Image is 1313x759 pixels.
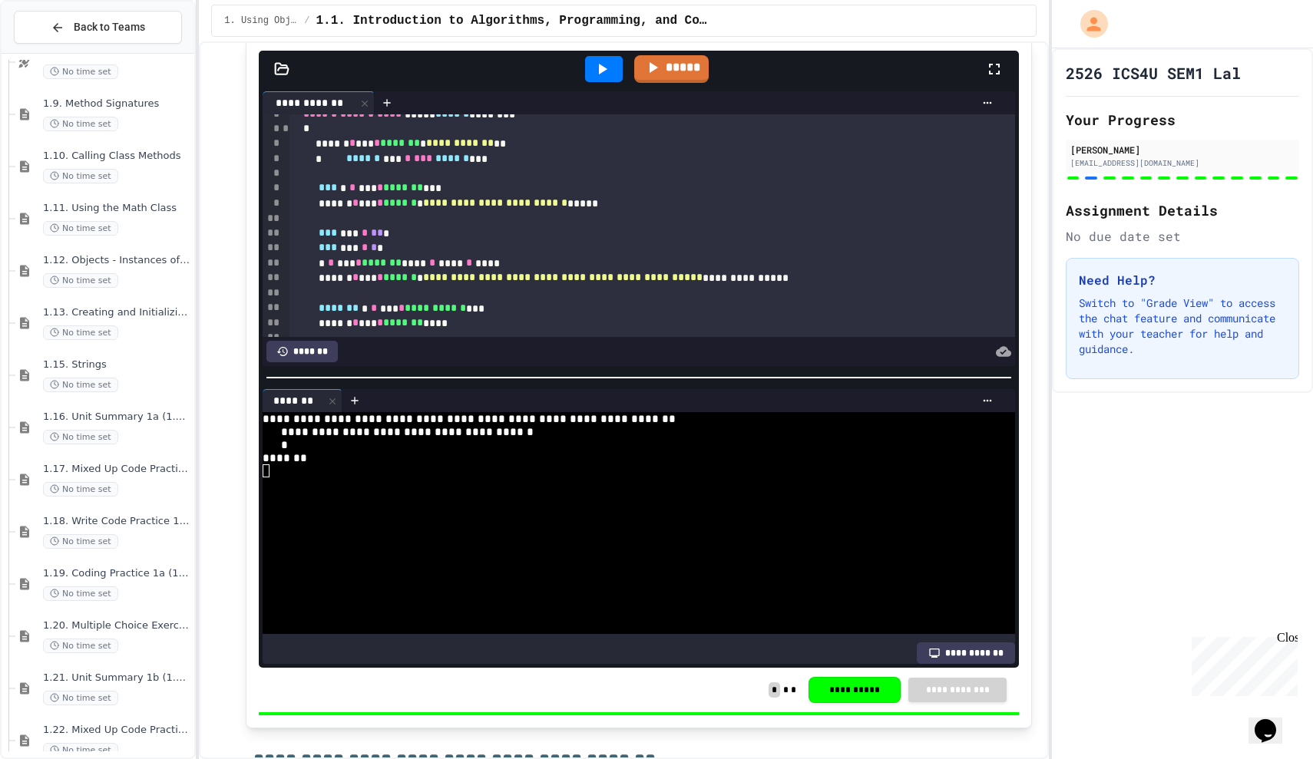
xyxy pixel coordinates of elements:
[1186,631,1298,696] iframe: chat widget
[43,619,191,632] span: 1.20. Multiple Choice Exercises for Unit 1a (1.1-1.6)
[74,19,145,35] span: Back to Teams
[43,430,118,444] span: No time set
[43,117,118,131] span: No time set
[43,325,118,340] span: No time set
[43,515,191,528] span: 1.18. Write Code Practice 1.1-1.6
[43,567,191,580] span: 1.19. Coding Practice 1a (1.1-1.6)
[1079,271,1286,289] h3: Need Help?
[1079,295,1286,357] p: Switch to "Grade View" to access the chat feature and communicate with your teacher for help and ...
[43,150,191,163] span: 1.10. Calling Class Methods
[1249,698,1298,744] iframe: chat widget
[6,6,106,97] div: Chat with us now!Close
[43,691,118,705] span: No time set
[43,254,191,267] span: 1.12. Objects - Instances of Classes
[43,358,191,371] span: 1.15. Strings
[43,586,118,601] span: No time set
[1070,143,1295,157] div: [PERSON_NAME]
[43,743,118,757] span: No time set
[43,378,118,392] span: No time set
[1070,157,1295,169] div: [EMAIL_ADDRESS][DOMAIN_NAME]
[1066,227,1299,246] div: No due date set
[43,202,191,215] span: 1.11. Using the Math Class
[43,97,191,111] span: 1.9. Method Signatures
[43,724,191,737] span: 1.22. Mixed Up Code Practice 1b (1.7-1.15)
[43,169,118,183] span: No time set
[1064,6,1112,41] div: My Account
[43,534,118,549] span: No time set
[224,15,298,27] span: 1. Using Objects and Methods
[43,482,118,497] span: No time set
[304,15,309,27] span: /
[316,12,709,30] span: 1.1. Introduction to Algorithms, Programming, and Compilers
[43,306,191,319] span: 1.13. Creating and Initializing Objects: Constructors
[43,273,118,288] span: No time set
[1066,109,1299,130] h2: Your Progress
[14,11,182,44] button: Back to Teams
[1066,200,1299,221] h2: Assignment Details
[43,64,118,79] span: No time set
[43,463,191,476] span: 1.17. Mixed Up Code Practice 1.1-1.6
[43,639,118,653] span: No time set
[43,672,191,685] span: 1.21. Unit Summary 1b (1.7-1.15)
[43,411,191,424] span: 1.16. Unit Summary 1a (1.1-1.6)
[1066,62,1241,84] h1: 2526 ICS4U SEM1 Lal
[43,221,118,236] span: No time set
